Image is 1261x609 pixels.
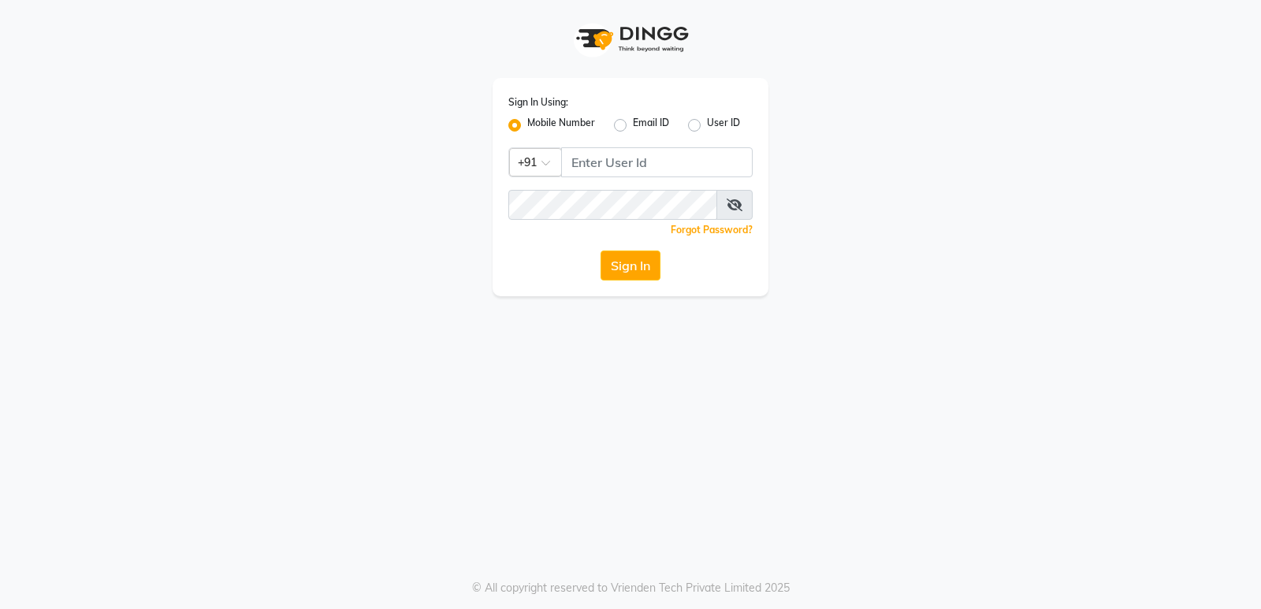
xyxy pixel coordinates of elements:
input: Username [508,190,717,220]
img: logo1.svg [567,16,694,62]
label: User ID [707,116,740,135]
label: Sign In Using: [508,95,568,110]
input: Username [561,147,753,177]
button: Sign In [601,251,660,280]
label: Mobile Number [527,116,595,135]
a: Forgot Password? [671,224,753,236]
label: Email ID [633,116,669,135]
